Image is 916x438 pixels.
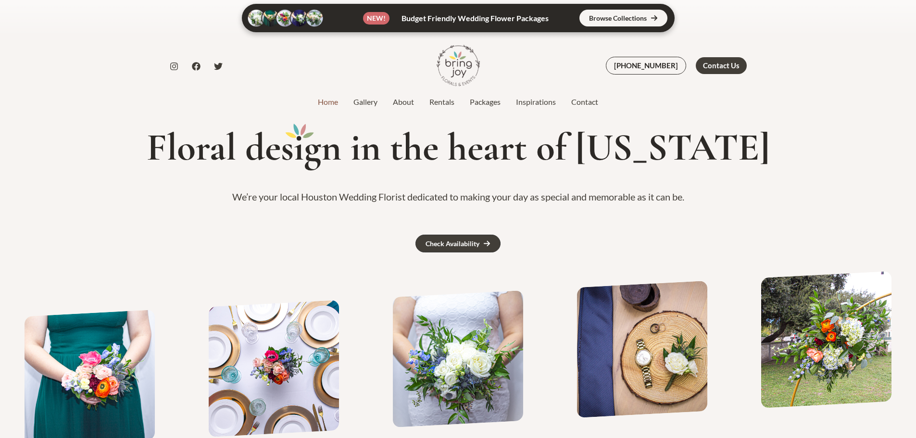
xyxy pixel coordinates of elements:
img: Bring Joy [437,44,480,87]
p: We’re your local Houston Wedding Florist dedicated to making your day as special and memorable as... [12,188,904,206]
a: Twitter [214,62,223,71]
a: Instagram [170,62,178,71]
mark: i [294,126,304,169]
a: Packages [462,96,508,108]
a: Facebook [192,62,201,71]
a: Contact [564,96,606,108]
div: Check Availability [426,240,479,247]
a: Home [310,96,346,108]
h1: Floral des gn in the heart of [US_STATE] [12,126,904,169]
a: Inspirations [508,96,564,108]
a: About [385,96,422,108]
a: Contact Us [696,57,747,74]
a: [PHONE_NUMBER] [606,57,686,75]
a: Gallery [346,96,385,108]
a: Check Availability [415,235,501,252]
nav: Site Navigation [310,95,606,109]
a: Rentals [422,96,462,108]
